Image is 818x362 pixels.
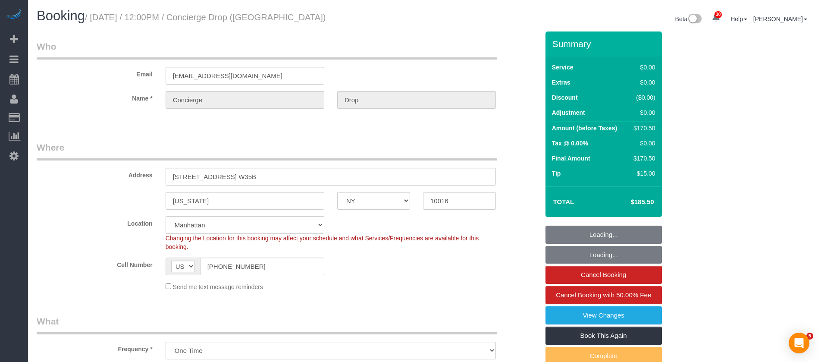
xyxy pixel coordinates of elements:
[37,8,85,23] span: Booking
[166,91,324,109] input: First Name
[37,141,497,161] legend: Where
[166,67,324,85] input: Email
[552,39,658,49] h3: Summary
[556,291,651,299] span: Cancel Booking with 50.00% Fee
[30,342,159,353] label: Frequency *
[5,9,22,21] img: Automaid Logo
[605,198,654,206] h4: $185.50
[545,266,662,284] a: Cancel Booking
[553,198,574,205] strong: Total
[545,286,662,304] a: Cancel Booking with 50.00% Fee
[630,139,655,148] div: $0.00
[166,192,324,210] input: City
[552,63,574,72] label: Service
[630,124,655,132] div: $170.50
[37,315,497,334] legend: What
[687,14,702,25] img: New interface
[630,93,655,102] div: ($0.00)
[423,192,496,210] input: Zip Code
[630,169,655,178] div: $15.00
[37,40,497,60] legend: Who
[200,258,324,275] input: Cell Number
[166,235,479,250] span: Changing the Location for this booking may affect your schedule and what Services/Frequencies are...
[753,16,807,22] a: [PERSON_NAME]
[552,124,617,132] label: Amount (before Taxes)
[545,327,662,345] a: Book This Again
[30,91,159,103] label: Name *
[30,168,159,179] label: Address
[173,283,263,290] span: Send me text message reminders
[30,67,159,79] label: Email
[337,91,496,109] input: Last Name
[85,13,326,22] small: / [DATE] / 12:00PM / Concierge Drop ([GEOGRAPHIC_DATA])
[552,139,588,148] label: Tax @ 0.00%
[552,93,578,102] label: Discount
[806,333,813,340] span: 5
[630,63,655,72] div: $0.00
[708,9,724,28] a: 30
[675,16,702,22] a: Beta
[730,16,747,22] a: Help
[30,258,159,269] label: Cell Number
[30,216,159,228] label: Location
[552,154,590,163] label: Final Amount
[545,306,662,324] a: View Changes
[552,169,561,178] label: Tip
[715,11,722,18] span: 30
[630,78,655,87] div: $0.00
[552,108,585,117] label: Adjustment
[789,333,809,353] div: Open Intercom Messenger
[630,108,655,117] div: $0.00
[552,78,570,87] label: Extras
[630,154,655,163] div: $170.50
